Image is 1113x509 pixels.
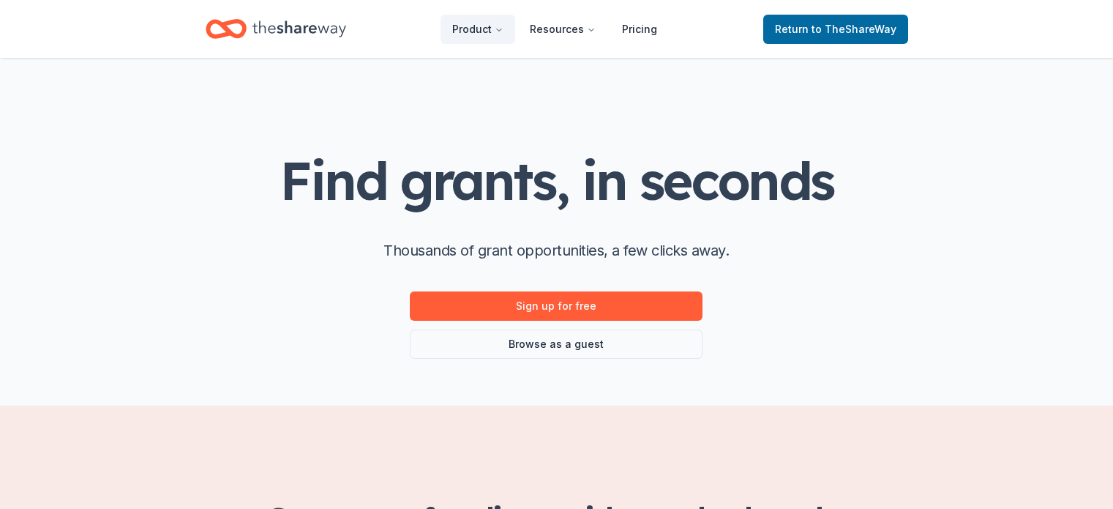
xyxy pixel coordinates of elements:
[441,12,669,46] nav: Main
[610,15,669,44] a: Pricing
[775,21,896,38] span: Return
[518,15,607,44] button: Resources
[206,12,346,46] a: Home
[410,330,702,359] a: Browse as a guest
[441,15,515,44] button: Product
[280,152,833,209] h1: Find grants, in seconds
[812,23,896,35] span: to TheShareWay
[763,15,908,44] a: Returnto TheShareWay
[383,239,729,262] p: Thousands of grant opportunities, a few clicks away.
[410,291,702,321] a: Sign up for free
